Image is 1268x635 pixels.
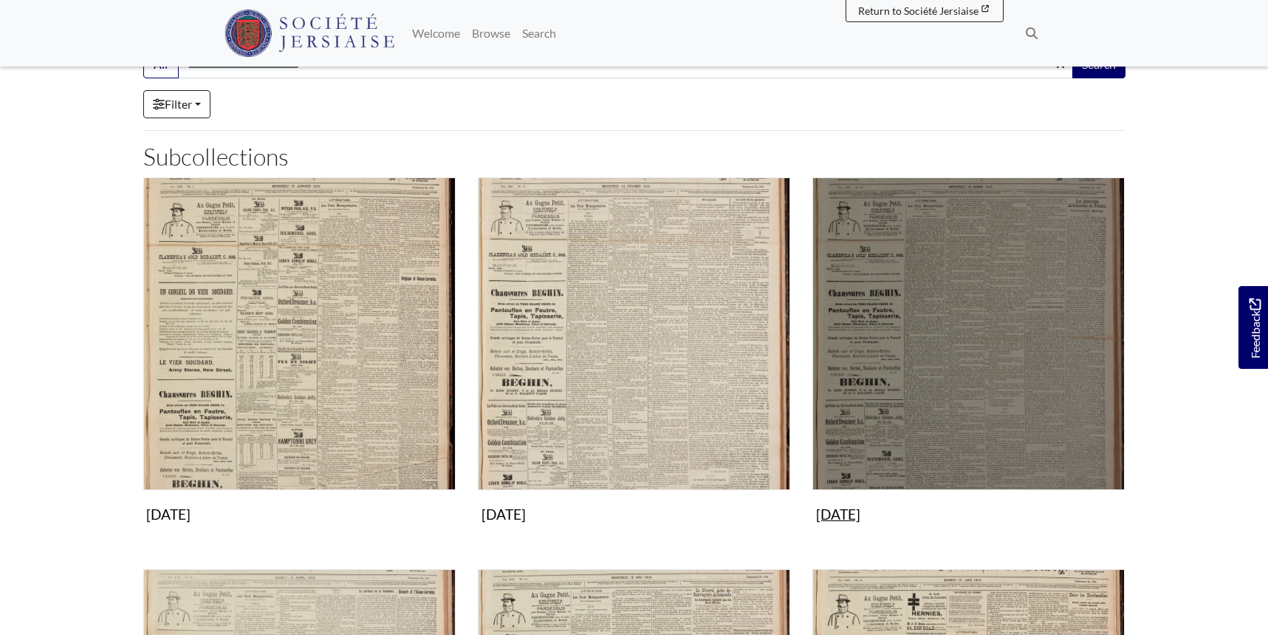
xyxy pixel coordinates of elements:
[1238,286,1268,369] a: Would you like to provide feedback?
[858,4,979,17] span: Return to Société Jersiaise
[143,177,456,490] img: January 1915
[132,177,467,551] div: Subcollection
[467,177,801,551] div: Subcollection
[801,177,1136,551] div: Subcollection
[225,6,395,61] a: Société Jersiaise logo
[466,18,516,48] a: Browse
[478,177,790,529] a: February 1915 [DATE]
[516,18,562,48] a: Search
[812,177,1125,529] a: March 1915 [DATE]
[143,143,1125,171] h2: Subcollections
[143,90,210,118] a: Filter
[478,177,790,490] img: February 1915
[812,177,1125,490] img: March 1915
[225,10,395,57] img: Société Jersiaise
[406,18,466,48] a: Welcome
[143,177,456,529] a: January 1915 [DATE]
[1246,298,1264,358] span: Feedback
